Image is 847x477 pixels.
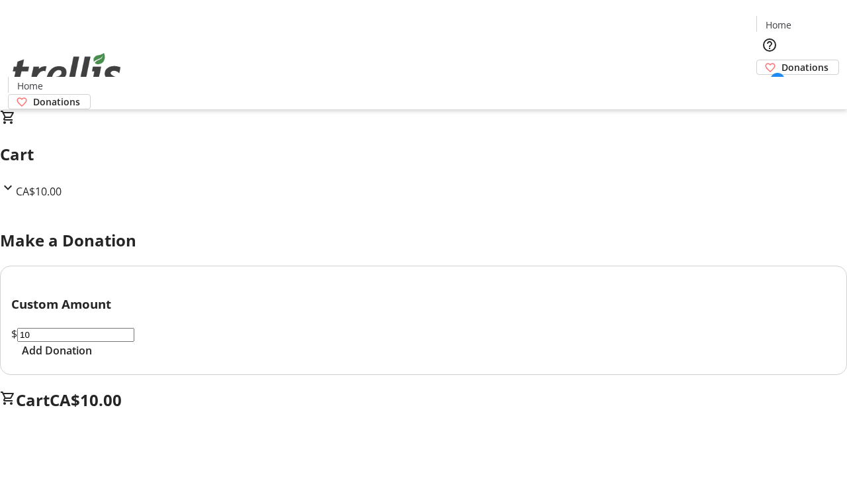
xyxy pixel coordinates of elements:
[756,75,783,101] button: Cart
[11,343,103,358] button: Add Donation
[756,32,783,58] button: Help
[50,389,122,411] span: CA$10.00
[756,60,839,75] a: Donations
[757,18,799,32] a: Home
[16,184,62,199] span: CA$10.00
[766,18,791,32] span: Home
[9,79,51,93] a: Home
[11,327,17,341] span: $
[33,95,80,109] span: Donations
[8,38,126,105] img: Orient E2E Organization Y5mjeEVrPU's Logo
[8,94,91,109] a: Donations
[22,343,92,358] span: Add Donation
[781,60,828,74] span: Donations
[11,295,836,313] h3: Custom Amount
[17,79,43,93] span: Home
[17,328,134,342] input: Donation Amount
